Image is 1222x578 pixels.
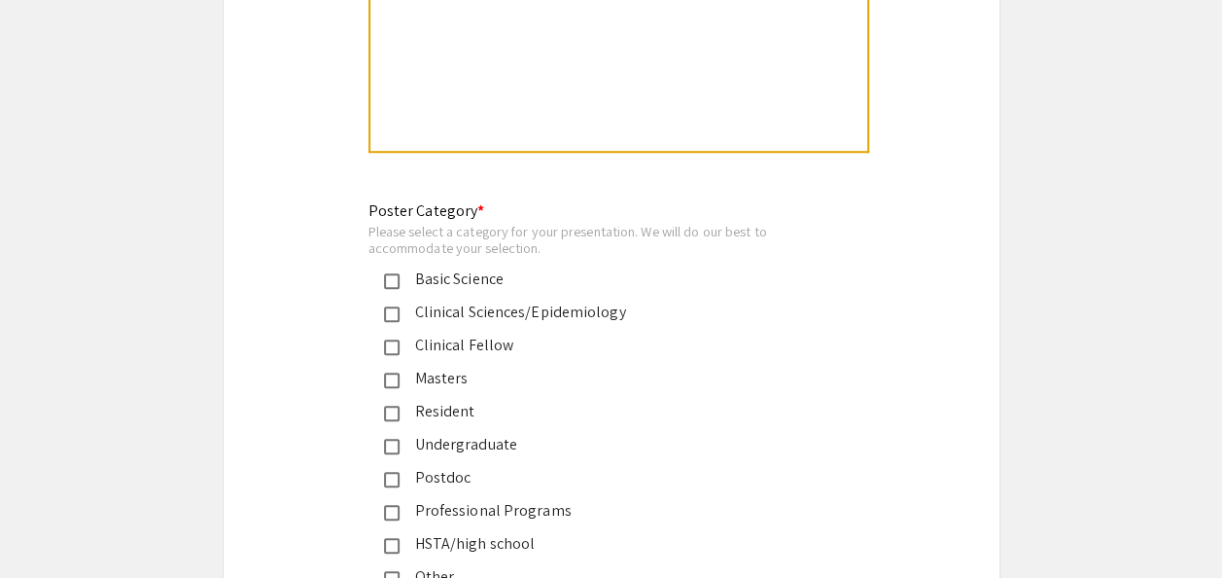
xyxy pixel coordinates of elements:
div: Clinical Sciences/Epidemiology [400,301,808,324]
div: Please select a category for your presentation. We will do our best to accommodate your selection. [368,223,823,257]
div: Masters [400,367,808,390]
iframe: Chat [15,490,83,563]
div: Resident [400,400,808,423]
div: Clinical Fellow [400,334,808,357]
mat-label: Poster Category [368,200,485,221]
div: Postdoc [400,466,808,489]
div: Basic Science [400,268,808,291]
div: Professional Programs [400,499,808,523]
div: Undergraduate [400,433,808,456]
div: HSTA/high school [400,532,808,556]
